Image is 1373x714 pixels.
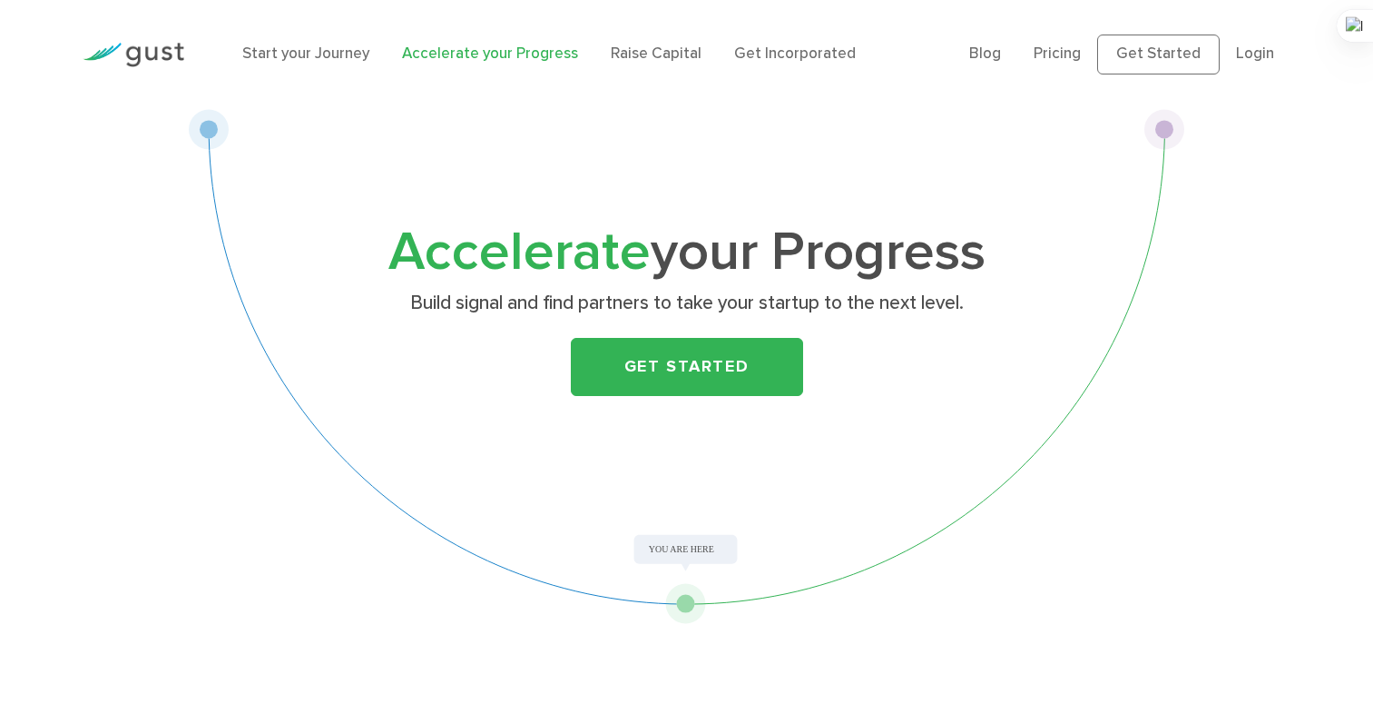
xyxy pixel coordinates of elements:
[83,43,184,67] img: Gust Logo
[402,45,578,63] a: Accelerate your Progress
[242,45,369,63] a: Start your Journey
[388,220,651,284] span: Accelerate
[1034,45,1081,63] a: Pricing
[611,45,701,63] a: Raise Capital
[335,291,1038,316] p: Build signal and find partners to take your startup to the next level.
[1236,45,1274,63] a: Login
[1097,35,1220,74] a: Get Started
[329,228,1045,278] h1: your Progress
[571,338,803,396] a: Get Started
[969,45,1001,63] a: Blog
[734,45,856,63] a: Get Incorporated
